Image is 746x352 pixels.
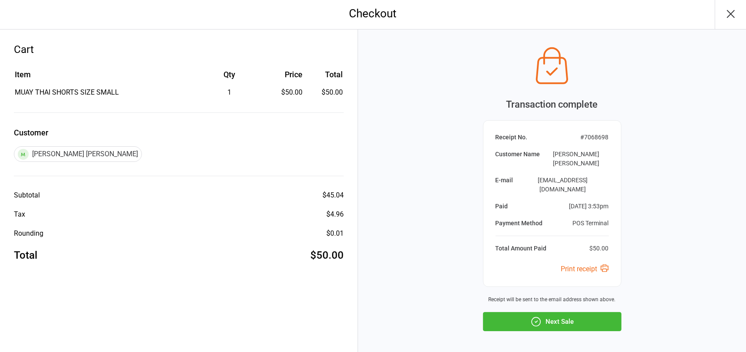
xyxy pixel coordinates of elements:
[264,69,302,80] div: Price
[569,202,609,211] div: [DATE] 3:53pm
[581,133,609,142] div: # 7068698
[306,69,343,86] th: Total
[517,176,609,194] div: [EMAIL_ADDRESS][DOMAIN_NAME]
[590,244,609,253] div: $50.00
[496,244,547,253] div: Total Amount Paid
[483,296,621,303] div: Receipt will be sent to the email address shown above.
[264,87,302,98] div: $50.00
[196,69,263,86] th: Qty
[496,219,543,228] div: Payment Method
[573,219,609,228] div: POS Terminal
[496,176,513,194] div: E-mail
[322,190,344,201] div: $45.04
[561,265,609,273] a: Print receipt
[14,247,37,263] div: Total
[496,202,508,211] div: Paid
[496,150,540,168] div: Customer Name
[483,97,621,112] div: Transaction complete
[306,87,343,98] td: $50.00
[15,88,119,96] span: MUAY THAI SHORTS SIZE SMALL
[14,228,43,239] div: Rounding
[15,69,195,86] th: Item
[14,42,344,57] div: Cart
[14,146,142,162] div: [PERSON_NAME] [PERSON_NAME]
[196,87,263,98] div: 1
[496,133,528,142] div: Receipt No.
[326,209,344,220] div: $4.96
[326,228,344,239] div: $0.01
[544,150,609,168] div: [PERSON_NAME] [PERSON_NAME]
[14,127,344,138] label: Customer
[14,209,25,220] div: Tax
[483,312,621,331] button: Next Sale
[310,247,344,263] div: $50.00
[14,190,40,201] div: Subtotal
